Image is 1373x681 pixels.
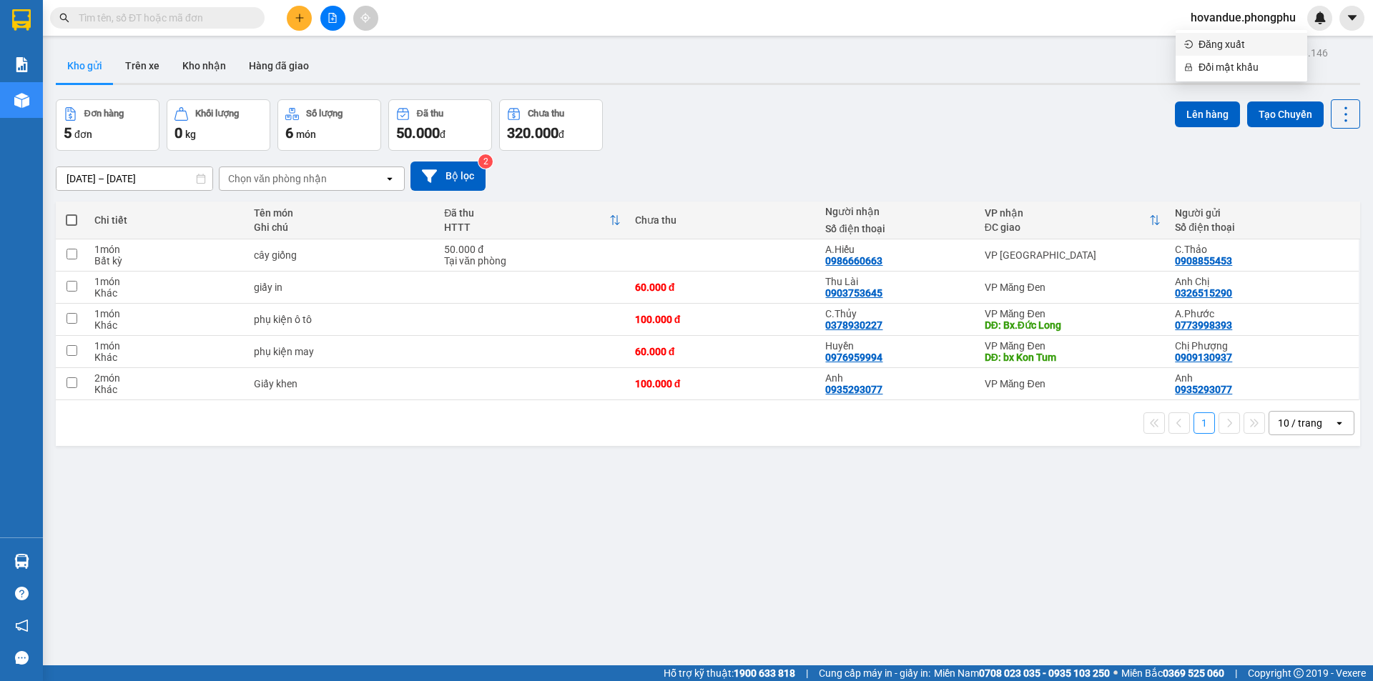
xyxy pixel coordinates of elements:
[806,665,808,681] span: |
[1278,416,1322,430] div: 10 / trang
[56,99,159,151] button: Đơn hàng5đơn
[1175,244,1352,255] div: C.Thảo
[285,124,293,141] span: 6
[979,667,1110,679] strong: 0708 023 035 - 0935 103 250
[6,71,87,85] span: ĐC: [STREET_ADDRESS][PERSON_NAME]
[14,93,29,108] img: warehouse-icon
[94,372,239,384] div: 2 món
[985,308,1161,319] div: VP Măng Đen
[56,167,212,190] input: Select a date range.
[237,49,320,83] button: Hàng đã giao
[1184,40,1193,49] span: login
[825,319,882,331] div: 0378930227
[1175,319,1232,331] div: 0773998393
[84,109,124,119] div: Đơn hàng
[94,214,239,226] div: Chi tiết
[985,282,1161,293] div: VP Măng Đen
[254,207,430,219] div: Tên món
[635,378,812,389] div: 100.000 đ
[1175,222,1352,233] div: Số điện thoại
[825,340,970,352] div: Huyền
[1199,59,1299,75] span: Đổi mật khẩu
[254,222,430,233] div: Ghi chú
[825,255,882,267] div: 0986660663
[985,222,1150,233] div: ĐC giao
[328,13,338,23] span: file-add
[94,319,239,331] div: Khác
[437,202,628,239] th: Toggle SortBy
[819,665,930,681] span: Cung cấp máy in - giấy in:
[1175,384,1232,395] div: 0935293077
[825,244,970,255] div: A.Hiếu
[320,6,345,31] button: file-add
[6,54,99,69] span: VP Gửi: VP [PERSON_NAME] (HCM)
[6,11,41,46] img: logo
[1199,36,1299,52] span: Đăng xuất
[94,244,239,255] div: 1 món
[31,104,184,116] span: ----------------------------------------------
[1346,11,1359,24] span: caret-down
[478,154,493,169] sup: 2
[934,665,1110,681] span: Miền Nam
[1175,207,1352,219] div: Người gửi
[1175,255,1232,267] div: 0908855453
[1179,9,1307,26] span: hovandue.phongphu
[306,109,343,119] div: Số lượng
[985,378,1161,389] div: VP Măng Đen
[1175,287,1232,299] div: 0326515290
[635,346,812,357] div: 60.000 đ
[167,99,270,151] button: Khối lượng0kg
[254,378,430,389] div: Giấy khen
[353,6,378,31] button: aim
[94,340,239,352] div: 1 món
[1175,276,1352,287] div: Anh Chị
[825,206,970,217] div: Người nhận
[1175,372,1352,384] div: Anh
[396,124,440,141] span: 50.000
[95,8,159,21] span: PHONG PHÚ
[978,202,1168,239] th: Toggle SortBy
[254,314,430,325] div: phụ kiện ô tô
[635,314,812,325] div: 100.000 đ
[15,619,29,632] span: notification
[507,124,558,141] span: 320.000
[1294,668,1304,678] span: copyright
[94,287,239,299] div: Khác
[174,124,182,141] span: 0
[444,207,609,219] div: Đã thu
[825,384,882,395] div: 0935293077
[137,58,211,65] span: VP Nhận: VP Măng Đen
[94,255,239,267] div: Bất kỳ
[825,352,882,363] div: 0976959994
[14,554,29,569] img: warehouse-icon
[56,24,198,33] strong: NHẬN HÀNG NHANH - GIAO TỐC HÀNH
[985,319,1161,331] div: DĐ: Bx.Đức Long
[825,308,970,319] div: C.Thủy
[985,352,1161,363] div: DĐ: bx Kon Tum
[985,249,1161,261] div: VP [GEOGRAPHIC_DATA]
[228,172,327,186] div: Chọn văn phòng nhận
[825,372,970,384] div: Anh
[444,222,609,233] div: HTTT
[15,587,29,600] span: question-circle
[296,129,316,140] span: món
[1339,6,1364,31] button: caret-down
[825,276,970,287] div: Thu Lài
[94,384,239,395] div: Khác
[200,74,212,81] span: ĐC:
[1184,63,1193,71] span: lock
[15,651,29,665] span: message
[254,282,430,293] div: giấy in
[1194,412,1215,434] button: 1
[79,10,247,26] input: Tìm tên, số ĐT hoặc mã đơn
[360,13,370,23] span: aim
[1175,352,1232,363] div: 0909130937
[295,13,305,23] span: plus
[388,99,492,151] button: Đã thu50.000đ
[635,282,812,293] div: 60.000 đ
[94,308,239,319] div: 1 món
[825,287,882,299] div: 0903753645
[1235,665,1237,681] span: |
[12,9,31,31] img: logo-vxr
[1314,11,1327,24] img: icon-new-feature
